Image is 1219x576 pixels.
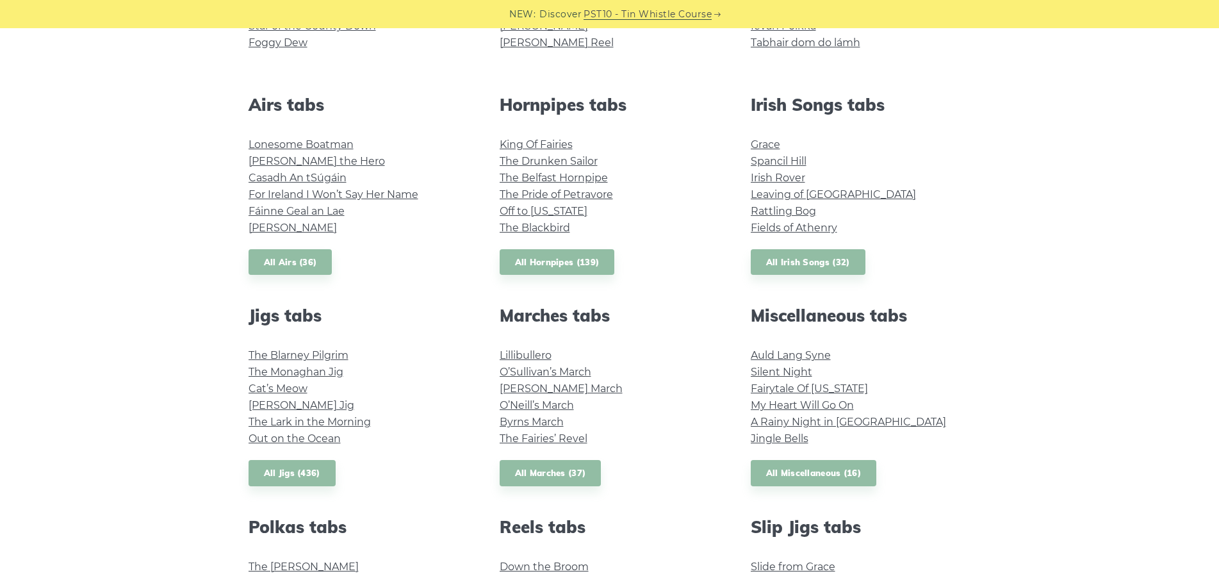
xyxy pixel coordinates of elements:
[500,222,570,234] a: The Blackbird
[500,205,587,217] a: Off to [US_STATE]
[249,20,376,32] a: Star of the County Down
[500,172,608,184] a: The Belfast Hornpipe
[249,172,347,184] a: Casadh An tSúgáin
[249,95,469,115] h2: Airs tabs
[500,95,720,115] h2: Hornpipes tabs
[249,138,354,151] a: Lonesome Boatman
[500,138,573,151] a: King Of Fairies
[500,188,613,201] a: The Pride of Petravore
[500,432,587,445] a: The Fairies’ Revel
[249,205,345,217] a: Fáinne Geal an Lae
[500,306,720,325] h2: Marches tabs
[751,460,877,486] a: All Miscellaneous (16)
[500,517,720,537] h2: Reels tabs
[249,37,307,49] a: Foggy Dew
[249,561,359,573] a: The [PERSON_NAME]
[751,517,971,537] h2: Slip Jigs tabs
[584,7,712,22] a: PST10 - Tin Whistle Course
[751,349,831,361] a: Auld Lang Syne
[249,188,418,201] a: For Ireland I Won’t Say Her Name
[249,222,337,234] a: [PERSON_NAME]
[249,249,332,276] a: All Airs (36)
[249,155,385,167] a: [PERSON_NAME] the Hero
[249,416,371,428] a: The Lark in the Morning
[249,306,469,325] h2: Jigs tabs
[509,7,536,22] span: NEW:
[249,517,469,537] h2: Polkas tabs
[751,138,780,151] a: Grace
[500,383,623,395] a: [PERSON_NAME] March
[751,95,971,115] h2: Irish Songs tabs
[249,383,307,395] a: Cat’s Meow
[500,366,591,378] a: O’Sullivan’s March
[751,155,806,167] a: Spancil Hill
[249,399,354,411] a: [PERSON_NAME] Jig
[500,399,574,411] a: O’Neill’s March
[751,399,854,411] a: My Heart Will Go On
[751,416,946,428] a: A Rainy Night in [GEOGRAPHIC_DATA]
[249,349,348,361] a: The Blarney Pilgrim
[751,383,868,395] a: Fairytale Of [US_STATE]
[500,155,598,167] a: The Drunken Sailor
[249,432,341,445] a: Out on the Ocean
[249,366,343,378] a: The Monaghan Jig
[500,416,564,428] a: Byrns March
[751,188,916,201] a: Leaving of [GEOGRAPHIC_DATA]
[751,561,835,573] a: Slide from Grace
[539,7,582,22] span: Discover
[751,205,816,217] a: Rattling Bog
[500,37,614,49] a: [PERSON_NAME] Reel
[500,460,601,486] a: All Marches (37)
[751,306,971,325] h2: Miscellaneous tabs
[751,432,808,445] a: Jingle Bells
[751,37,860,49] a: Tabhair dom do lámh
[500,20,588,32] a: [PERSON_NAME]
[751,172,805,184] a: Irish Rover
[500,349,552,361] a: Lillibullero
[751,222,837,234] a: Fields of Athenry
[500,249,615,276] a: All Hornpipes (139)
[249,460,336,486] a: All Jigs (436)
[751,20,816,32] a: Ievan Polkka
[751,249,865,276] a: All Irish Songs (32)
[751,366,812,378] a: Silent Night
[500,561,589,573] a: Down the Broom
